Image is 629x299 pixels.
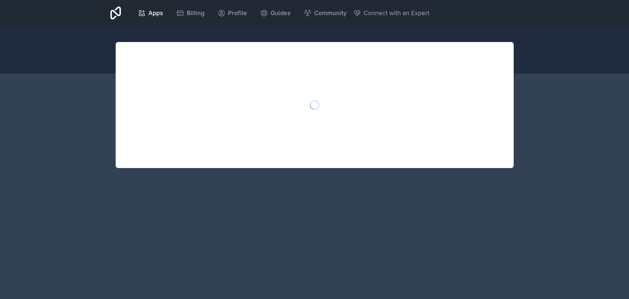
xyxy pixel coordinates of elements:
span: Community [314,9,347,18]
a: Billing [171,6,210,20]
a: Community [298,6,352,20]
span: Profile [228,9,247,18]
a: Apps [133,6,168,20]
span: Connect with an Expert [364,9,429,18]
a: Guides [255,6,296,20]
span: Guides [271,9,291,18]
a: Profile [212,6,252,20]
span: Apps [148,9,163,18]
button: Connect with an Expert [353,9,429,18]
span: Billing [187,9,204,18]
